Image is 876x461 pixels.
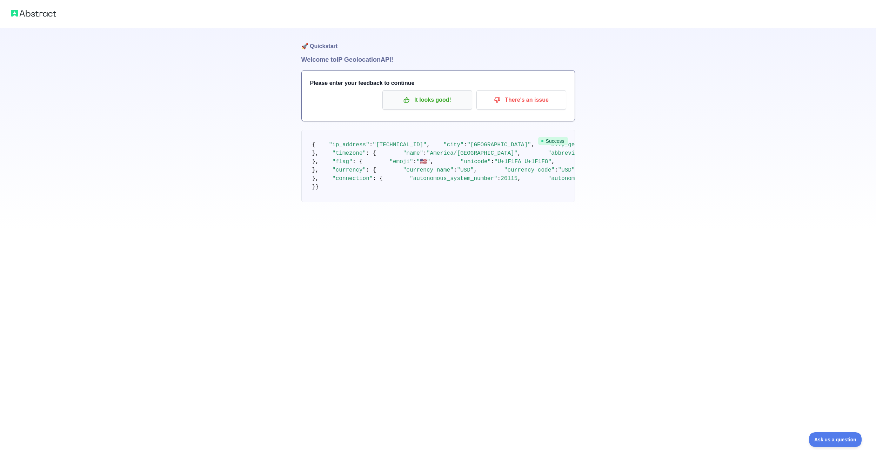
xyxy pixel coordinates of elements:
[382,90,472,110] button: It looks good!
[430,159,434,165] span: ,
[389,159,413,165] span: "emoji"
[329,142,369,148] span: "ip_address"
[551,159,555,165] span: ,
[538,137,568,145] span: Success
[403,150,423,156] span: "name"
[482,94,561,106] p: There's an issue
[416,159,430,165] span: "🇺🇸"
[474,167,477,173] span: ,
[531,142,535,148] span: ,
[501,175,517,182] span: 20115
[809,432,862,447] iframe: Toggle Customer Support
[301,55,575,65] h1: Welcome to IP Geolocation API!
[388,94,467,106] p: It looks good!
[548,175,656,182] span: "autonomous_system_organization"
[410,175,497,182] span: "autonomous_system_number"
[301,28,575,55] h1: 🚀 Quickstart
[494,159,551,165] span: "U+1F1FA U+1F1F8"
[332,150,366,156] span: "timezone"
[427,142,430,148] span: ,
[353,159,363,165] span: : {
[423,150,427,156] span: :
[517,150,521,156] span: ,
[312,142,316,148] span: {
[413,159,417,165] span: :
[497,175,501,182] span: :
[548,150,595,156] span: "abbreviation"
[464,142,467,148] span: :
[555,167,558,173] span: :
[332,167,366,173] span: "currency"
[504,167,555,173] span: "currency_code"
[11,8,56,18] img: Abstract logo
[467,142,531,148] span: "[GEOGRAPHIC_DATA]"
[366,167,376,173] span: : {
[332,159,353,165] span: "flag"
[373,142,427,148] span: "[TECHNICAL_ID]"
[461,159,491,165] span: "unicode"
[476,90,566,110] button: There's an issue
[558,167,575,173] span: "USD"
[427,150,517,156] span: "America/[GEOGRAPHIC_DATA]"
[366,150,376,156] span: : {
[517,175,521,182] span: ,
[310,79,566,87] h3: Please enter your feedback to continue
[443,142,464,148] span: "city"
[332,175,373,182] span: "connection"
[369,142,373,148] span: :
[373,175,383,182] span: : {
[491,159,494,165] span: :
[457,167,474,173] span: "USD"
[454,167,457,173] span: :
[403,167,454,173] span: "currency_name"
